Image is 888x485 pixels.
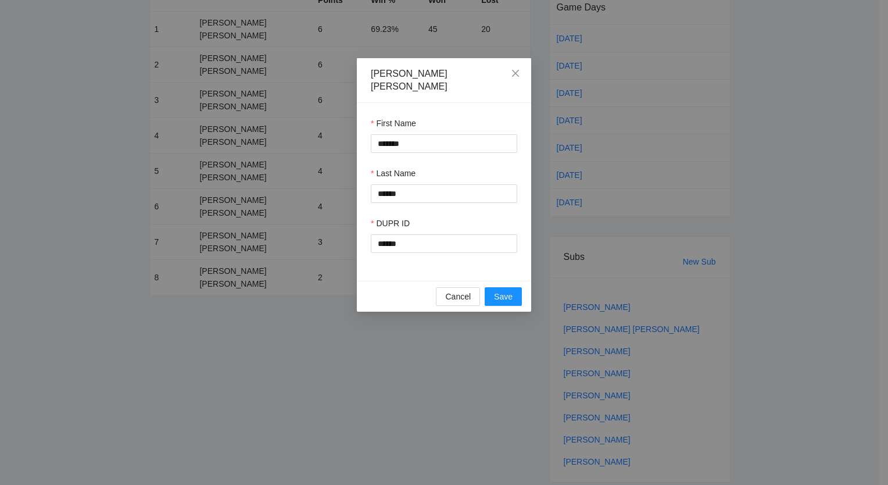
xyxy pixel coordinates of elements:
[485,287,522,306] button: Save
[494,290,513,303] span: Save
[371,234,517,253] input: DUPR ID
[371,117,416,130] label: First Name
[500,58,531,90] button: Close
[445,290,471,303] span: Cancel
[371,167,416,180] label: Last Name
[436,287,480,306] button: Cancel
[371,134,517,153] input: First Name
[371,217,410,230] label: DUPR ID
[511,69,520,78] span: close
[371,184,517,203] input: Last Name
[371,67,517,93] div: [PERSON_NAME] [PERSON_NAME]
